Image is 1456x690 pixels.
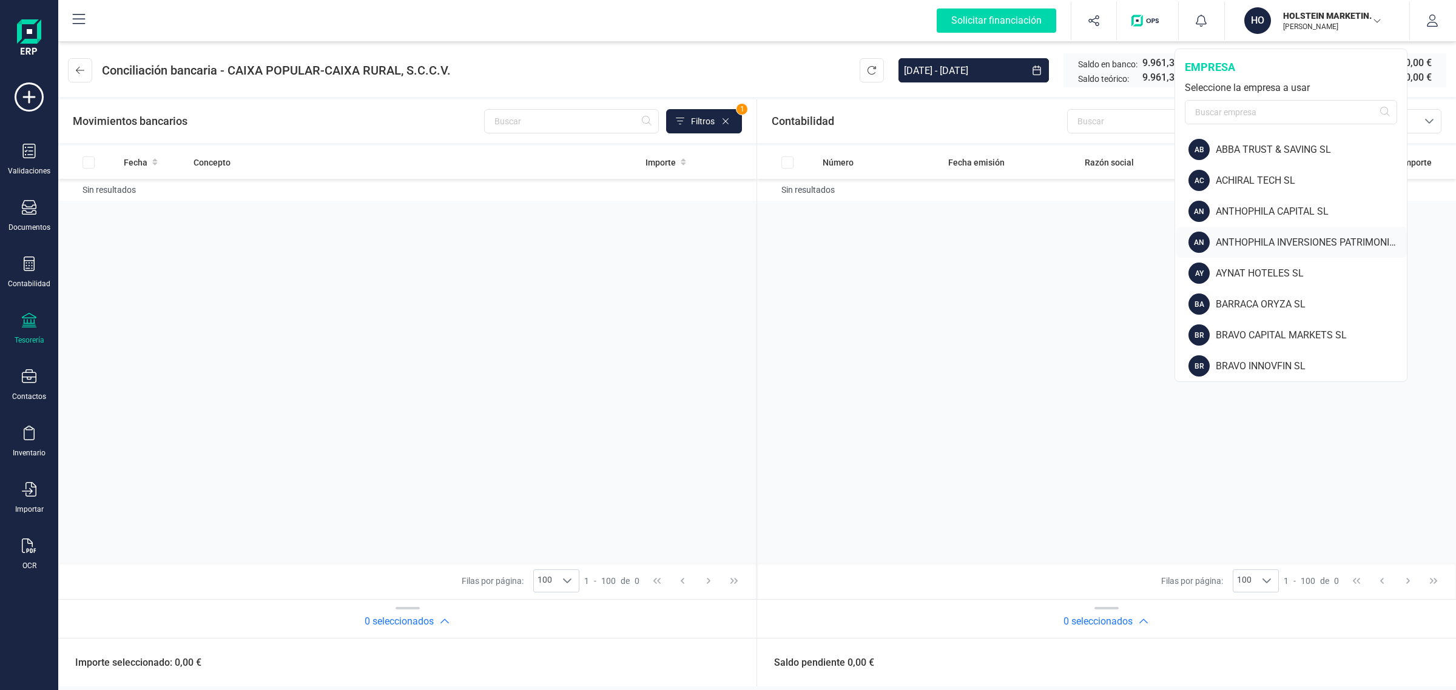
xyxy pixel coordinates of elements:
[937,8,1056,33] div: Solicitar financiación
[1188,263,1210,284] div: AY
[1188,170,1210,191] div: AC
[666,109,742,133] button: Filtros
[671,569,694,592] button: Previous Page
[1085,156,1134,169] span: Razón social
[1244,7,1271,34] div: HO
[1334,575,1339,587] span: 0
[1216,328,1407,343] div: BRAVO CAPITAL MARKETS SL
[922,1,1071,40] button: Solicitar financiación
[8,223,50,232] div: Documentos
[584,575,589,587] span: 1
[1142,70,1188,85] span: 9.961,31 €
[194,156,231,169] span: Concepto
[1078,73,1129,85] span: Saldo teórico:
[1397,569,1420,592] button: Next Page
[736,104,747,115] span: 1
[1216,142,1407,157] div: ABBA TRUST & SAVING SL
[1405,70,1432,85] span: 0,00 €
[1131,15,1164,27] img: Logo de OPS
[534,570,556,592] span: 100
[1078,58,1137,70] span: Saldo en banco:
[1284,575,1289,587] span: 1
[102,62,451,79] span: Conciliación bancaria - CAIXA POPULAR-CAIXA RURAL, S.C.C.V.
[1185,81,1397,95] div: Seleccione la empresa a usar
[15,335,44,345] div: Tesorería
[691,115,715,127] span: Filtros
[124,156,147,169] span: Fecha
[772,113,834,130] span: Contabilidad
[1185,59,1397,76] div: empresa
[365,614,434,629] h2: 0 seleccionados
[1067,109,1242,133] input: Buscar
[15,504,44,514] div: Importar
[757,179,1456,201] td: Sin resultados
[645,569,669,592] button: First Page
[601,575,616,587] span: 100
[1216,204,1407,219] div: ANTHOPHILA CAPITAL SL
[584,575,639,587] div: -
[1283,22,1380,32] p: [PERSON_NAME]
[621,575,630,587] span: de
[1216,173,1407,188] div: ACHIRAL TECH SL
[697,569,720,592] button: Next Page
[1284,575,1339,587] div: -
[17,19,41,58] img: Logo Finanedi
[635,575,639,587] span: 0
[1216,359,1407,373] div: BRAVO INNOVFIN SL
[61,655,201,670] span: Importe seleccionado: 0,00 €
[1063,614,1133,629] h2: 0 seleccionados
[1239,1,1395,40] button: HOHOLSTEIN MARKETING SL[PERSON_NAME]
[1188,201,1210,222] div: AN
[1185,100,1397,124] input: Buscar empresa
[760,655,874,670] span: Saldo pendiente 0,00 €
[1216,297,1407,312] div: BARRACA ORYZA SL
[22,561,36,571] div: OCR
[1233,570,1255,592] span: 100
[1188,355,1210,377] div: BR
[73,113,187,130] span: Movimientos bancarios
[1216,266,1407,281] div: AYNAT HOTELES SL
[8,279,50,289] div: Contabilidad
[645,156,676,169] span: Importe
[1345,569,1368,592] button: First Page
[1188,139,1210,160] div: AB
[948,156,1005,169] span: Fecha emisión
[58,179,757,201] td: Sin resultados
[1188,293,1210,315] div: BA
[13,448,45,458] div: Inventario
[1401,156,1432,169] span: Importe
[1216,235,1407,250] div: ANTHOPHILA INVERSIONES PATRIMONIALES SL
[1320,575,1329,587] span: de
[1161,569,1279,592] div: Filas por página:
[1283,10,1380,22] p: HOLSTEIN MARKETING SL
[1422,569,1445,592] button: Last Page
[1142,56,1188,70] span: 9.961,31 €
[484,109,659,133] input: Buscar
[1370,569,1394,592] button: Previous Page
[1405,56,1432,70] span: 0,00 €
[1025,58,1049,82] button: Choose Date
[1301,575,1315,587] span: 100
[462,569,579,592] div: Filas por página:
[1188,232,1210,253] div: AN
[8,166,50,176] div: Validaciones
[1188,324,1210,346] div: BR
[12,392,46,401] div: Contactos
[723,569,746,592] button: Last Page
[823,156,854,169] span: Número
[1124,1,1171,40] button: Logo de OPS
